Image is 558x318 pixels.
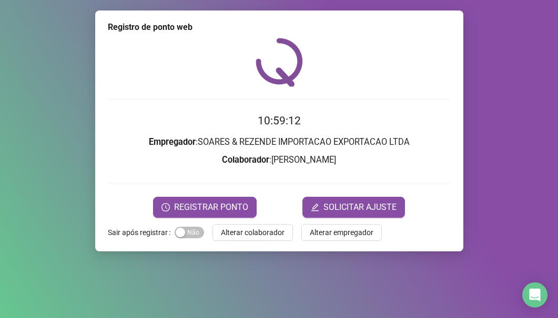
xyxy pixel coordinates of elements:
h3: : SOARES & REZENDE IMPORTACAO EXPORTACAO LTDA [108,135,451,149]
div: Registro de ponto web [108,21,451,34]
span: Alterar colaborador [221,227,285,238]
span: REGISTRAR PONTO [174,201,248,214]
span: edit [311,203,319,211]
span: Alterar empregador [310,227,373,238]
h3: : [PERSON_NAME] [108,153,451,167]
button: Alterar colaborador [212,224,293,241]
time: 10:59:12 [258,114,301,127]
img: QRPoint [256,38,303,87]
button: editSOLICITAR AJUSTE [302,197,405,218]
label: Sair após registrar [108,224,175,241]
button: REGISTRAR PONTO [153,197,257,218]
span: clock-circle [161,203,170,211]
strong: Colaborador [222,155,269,165]
div: Open Intercom Messenger [522,282,547,308]
span: SOLICITAR AJUSTE [323,201,397,214]
button: Alterar empregador [301,224,382,241]
strong: Empregador [149,137,196,147]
